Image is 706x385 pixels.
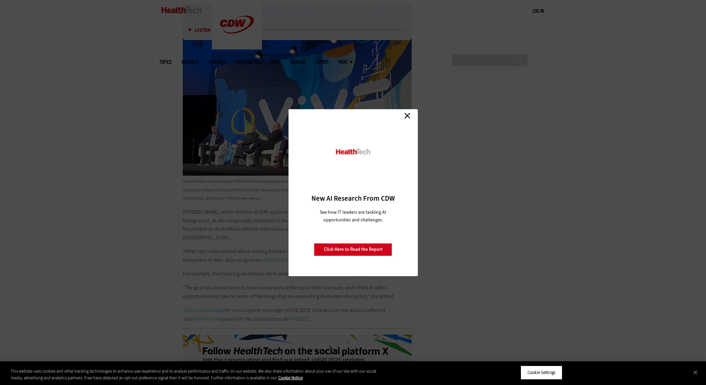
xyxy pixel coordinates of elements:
a: Click Here to Read the Report [314,243,392,256]
h3: New AI Research From CDW [300,194,406,203]
button: Close [688,365,703,380]
img: HealthTech_0.png [335,148,371,155]
button: Cookie Settings [521,366,562,380]
a: More information about your privacy [278,375,303,381]
div: This website uses cookies and other tracking technologies to enhance user experience and to analy... [11,368,388,381]
a: Close [402,111,412,121]
p: See how IT leaders are tackling AI opportunities and challenges. [312,208,394,224]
